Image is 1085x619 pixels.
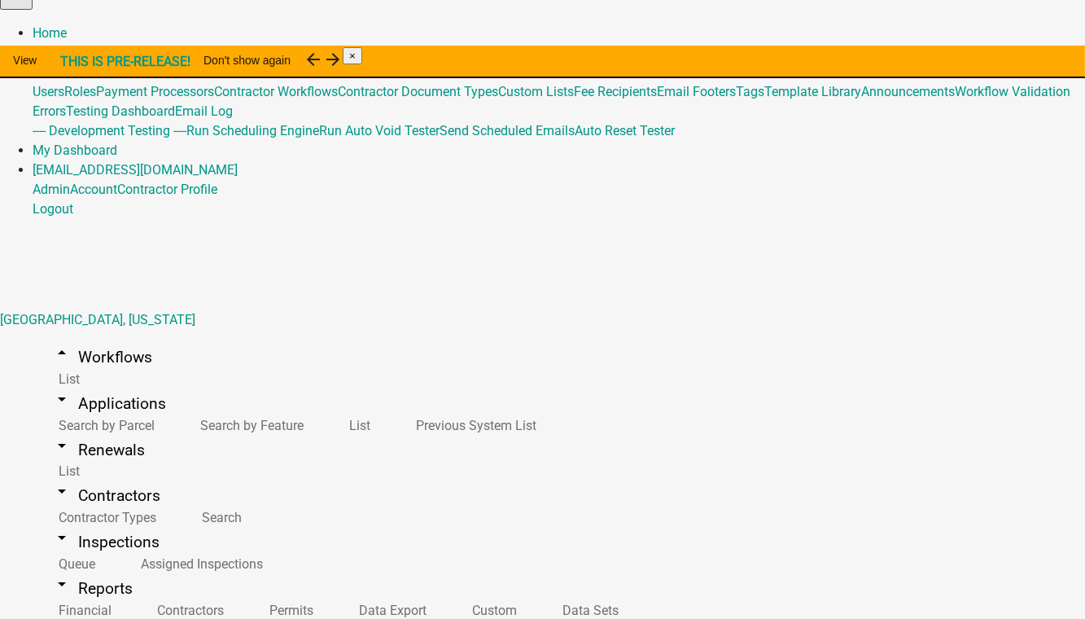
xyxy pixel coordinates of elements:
[52,436,72,455] i: arrow_drop_down
[33,201,73,217] a: Logout
[33,123,186,138] a: ---- Development Testing ----
[323,408,390,443] a: List
[52,528,72,547] i: arrow_drop_down
[190,46,304,75] button: Don't show again
[33,547,115,582] a: Queue
[66,103,175,119] a: Testing Dashboard
[52,481,72,501] i: arrow_drop_down
[33,338,172,376] a: arrow_drop_upWorkflows
[33,362,99,397] a: List
[349,50,356,62] span: ×
[343,47,362,64] button: Close
[33,84,64,99] a: Users
[52,574,72,594] i: arrow_drop_down
[70,182,117,197] a: Account
[96,84,214,99] a: Payment Processors
[33,45,70,60] a: Admin
[861,84,955,99] a: Announcements
[33,180,1085,219] div: [EMAIL_ADDRESS][DOMAIN_NAME]
[52,389,72,409] i: arrow_drop_down
[174,408,323,443] a: Search by Feature
[186,123,319,138] a: Run Scheduling Engine
[33,82,1085,141] div: Global202
[33,523,179,561] a: arrow_drop_downInspections
[175,103,233,119] a: Email Log
[657,84,736,99] a: Email Footers
[64,84,96,99] a: Roles
[390,408,556,443] a: Previous System List
[575,123,675,138] a: Auto Reset Tester
[338,84,498,99] a: Contractor Document Types
[33,182,70,197] a: Admin
[33,569,152,608] a: arrow_drop_downReports
[33,384,186,423] a: arrow_drop_downApplications
[214,84,338,99] a: Contractor Workflows
[33,143,117,158] a: My Dashboard
[33,25,67,41] a: Home
[60,54,190,69] strong: THIS IS PRE-RELEASE!
[52,343,72,362] i: arrow_drop_up
[736,84,764,99] a: Tags
[33,162,238,178] a: [EMAIL_ADDRESS][DOMAIN_NAME]
[574,84,657,99] a: Fee Recipients
[33,408,174,443] a: Search by Parcel
[304,50,323,69] i: arrow_back
[33,431,164,469] a: arrow_drop_downRenewals
[440,123,575,138] a: Send Scheduled Emails
[115,547,282,582] a: Assigned Inspections
[33,500,176,535] a: Contractor Types
[33,454,99,489] a: List
[33,476,180,515] a: arrow_drop_downContractors
[117,182,217,197] a: Contractor Profile
[764,84,861,99] a: Template Library
[498,84,574,99] a: Custom Lists
[176,500,261,535] a: Search
[323,50,343,69] i: arrow_forward
[319,123,440,138] a: Run Auto Void Tester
